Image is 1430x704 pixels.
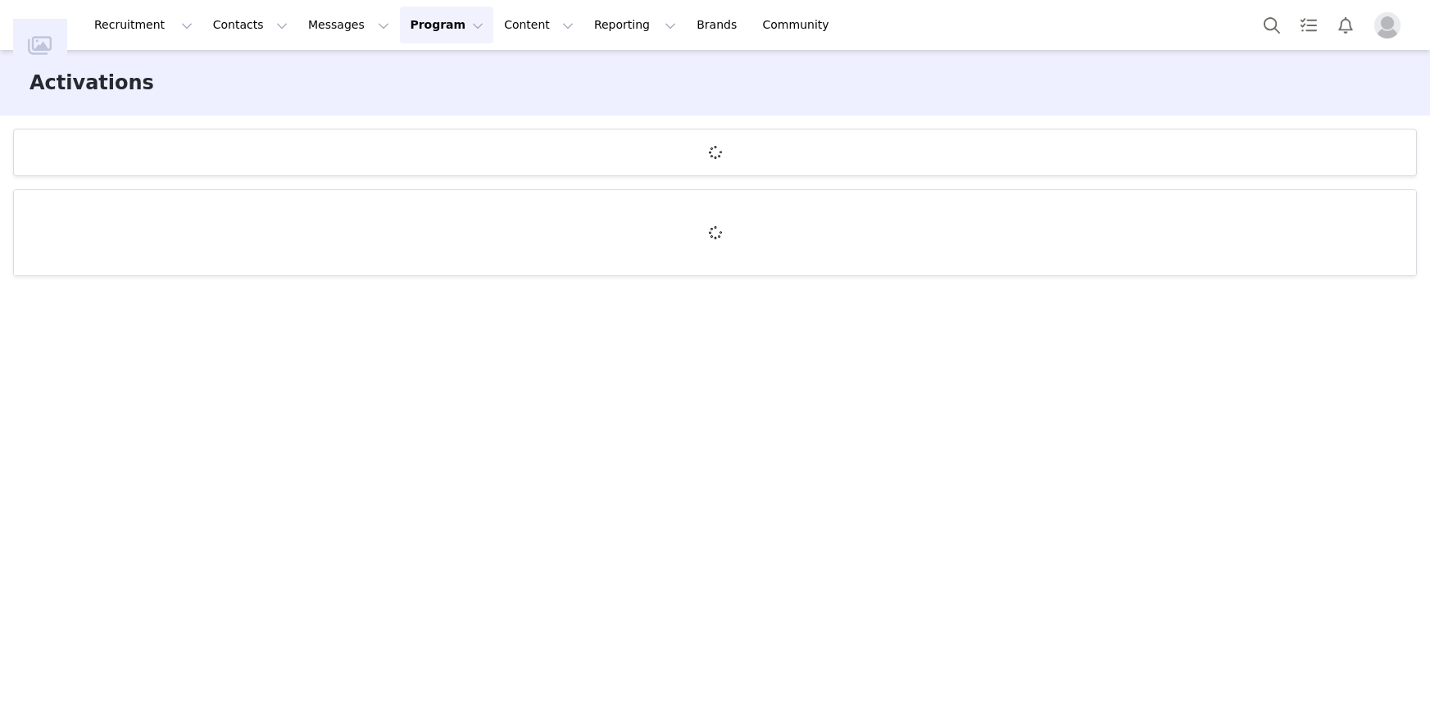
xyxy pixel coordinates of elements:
button: Reporting [584,7,686,43]
img: placeholder-profile.jpg [1374,12,1400,39]
button: Notifications [1328,7,1364,43]
a: Community [753,7,847,43]
button: Contacts [203,7,297,43]
button: Content [494,7,583,43]
button: Search [1254,7,1290,43]
button: Messages [298,7,399,43]
button: Program [400,7,493,43]
a: Brands [687,7,751,43]
a: Tasks [1291,7,1327,43]
button: Profile [1364,12,1417,39]
h3: Activations [30,68,154,98]
button: Recruitment [84,7,202,43]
